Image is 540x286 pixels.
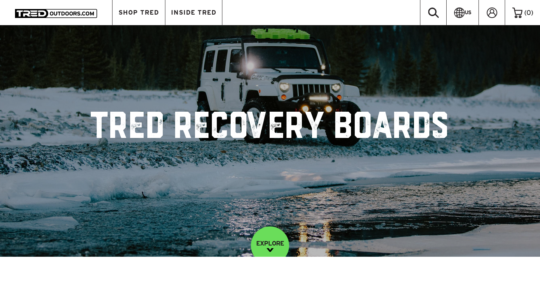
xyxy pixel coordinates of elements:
[251,226,289,265] a: EXPLORE
[267,248,274,252] img: down-image
[118,9,159,16] span: SHOP TRED
[15,9,97,18] img: TRED Outdoors America
[512,7,522,18] img: cart-icon
[171,9,216,16] span: INSIDE TRED
[91,112,450,145] h1: TRED Recovery Boards
[526,9,531,16] span: 0
[524,9,533,16] span: ( )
